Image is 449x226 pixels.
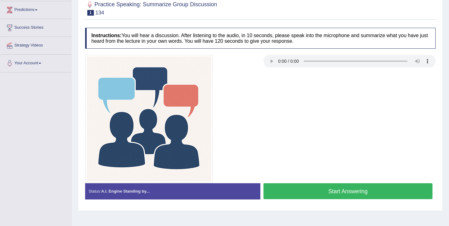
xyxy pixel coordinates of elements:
h4: You will hear a discussion. After listening to the audio, in 10 seconds, please speak into the mi... [85,28,436,49]
strong: A.I. Engine Standing by... [101,189,149,194]
a: Predictions [0,1,71,17]
b: Instructions: [91,33,122,38]
button: Start Answering [263,183,432,199]
a: Your Account [0,55,71,70]
span: 1 [87,10,94,16]
div: Status: [85,183,260,199]
a: Success Stories [0,19,71,35]
a: Strategy Videos [0,37,71,52]
small: 134 [95,10,104,16]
